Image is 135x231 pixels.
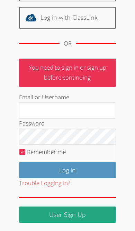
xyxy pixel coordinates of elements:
label: Email or Username [19,93,69,101]
a: Log in with ClassLink [19,7,116,29]
label: Remember me [27,148,66,156]
input: Log in [19,162,116,178]
label: Password [19,119,45,127]
button: Trouble Logging In? [19,178,70,188]
p: You need to sign in or sign up before continuing [19,59,116,87]
a: User Sign Up [19,207,116,223]
img: classlink-logo-d6bb404cc1216ec64c9a2012d9dc4662098be43eaf13dc465df04b49fa7ab582.svg [25,12,36,23]
div: OR [64,39,72,49]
